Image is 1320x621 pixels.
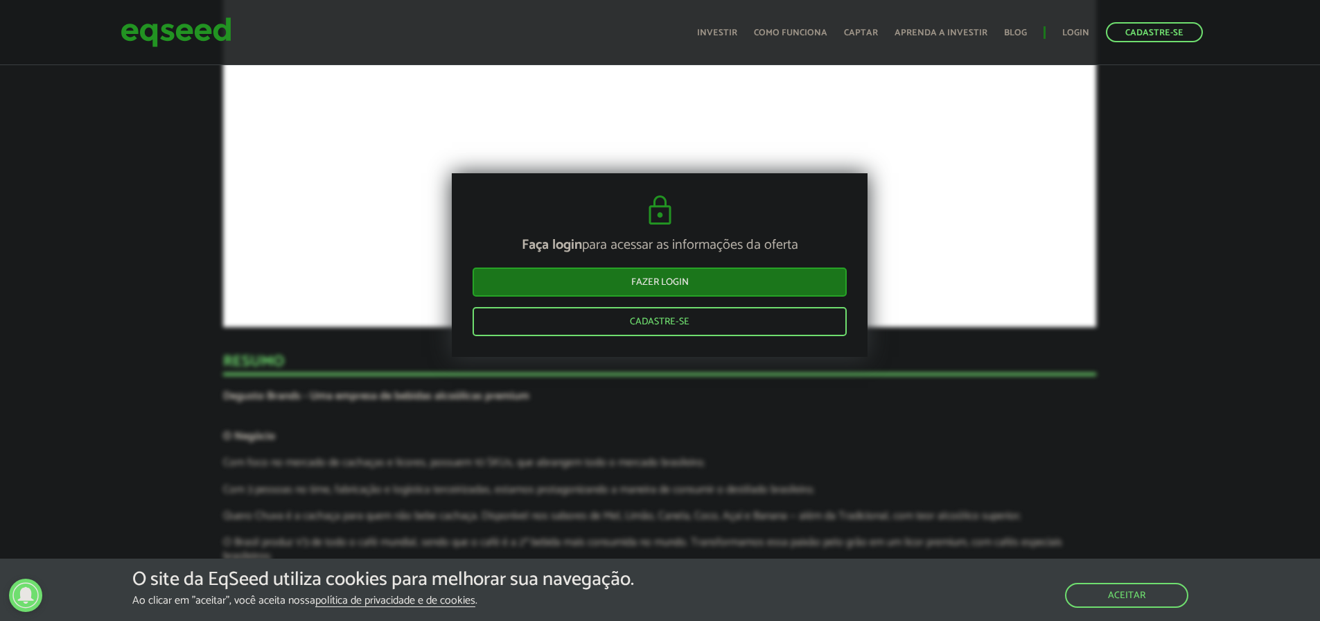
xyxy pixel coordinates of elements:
a: Fazer login [473,268,847,297]
strong: Faça login [522,234,582,256]
h5: O site da EqSeed utiliza cookies para melhorar sua navegação. [132,569,634,591]
button: Aceitar [1065,583,1188,608]
a: política de privacidade e de cookies [315,595,475,607]
a: Aprenda a investir [895,28,987,37]
a: Captar [844,28,878,37]
a: Como funciona [754,28,827,37]
img: EqSeed [121,14,231,51]
a: Cadastre-se [1106,22,1203,42]
p: para acessar as informações da oferta [473,237,847,254]
a: Blog [1004,28,1027,37]
a: Cadastre-se [473,307,847,336]
a: Login [1062,28,1089,37]
a: Investir [697,28,737,37]
p: Ao clicar em "aceitar", você aceita nossa . [132,594,634,607]
img: cadeado.svg [643,194,677,227]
